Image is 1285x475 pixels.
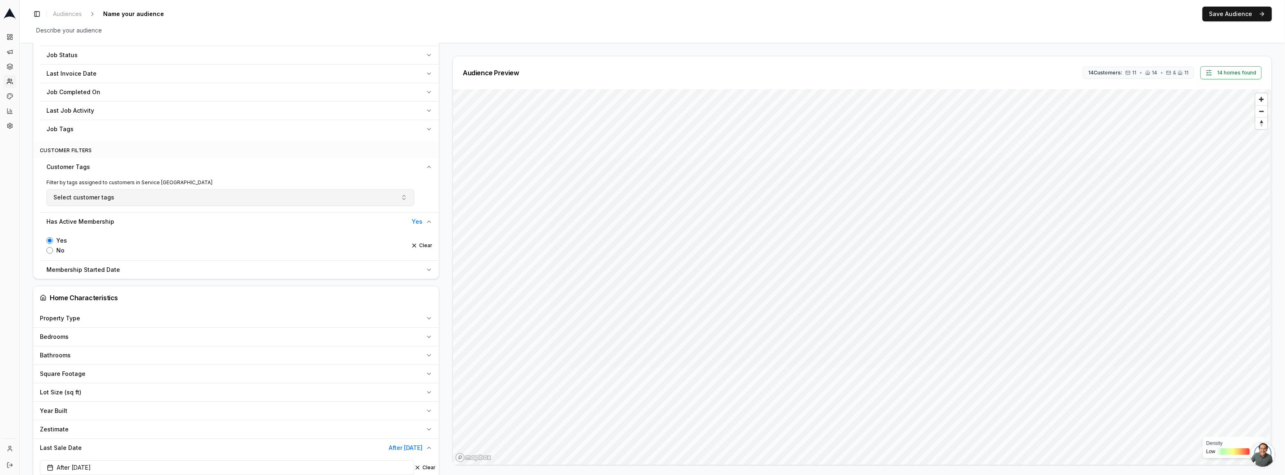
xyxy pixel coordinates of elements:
[40,120,439,138] button: Job Tags
[411,242,432,249] button: Clear
[40,65,439,83] button: Last Invoice Date
[40,158,439,176] button: Customer Tags
[1140,70,1142,76] span: •
[1206,440,1262,447] div: Density
[33,309,439,327] button: Property Type
[40,444,82,452] span: Last Sale Date
[1255,93,1267,105] button: Zoom in
[1132,70,1136,76] span: 11
[40,261,439,279] button: Membership Started Date
[40,351,71,359] span: Bathrooms
[50,8,85,20] a: Audiences
[1083,67,1194,79] button: 14Customers:11•14•&11
[455,453,491,462] a: Mapbox homepage
[463,70,519,76] div: Audience Preview
[1255,117,1267,129] button: Reset bearing to north
[46,163,90,171] span: Customer Tags
[46,218,114,226] span: Has Active Membership
[47,463,91,472] span: After [DATE]
[1173,70,1176,76] span: &
[33,439,439,457] button: Last Sale DateAfter [DATE]
[40,370,85,378] span: Square Footage
[33,328,439,346] button: Bedrooms
[40,333,69,341] span: Bedrooms
[46,107,94,115] span: Last Job Activity
[1255,105,1267,117] button: Zoom out
[40,147,92,153] span: Customer Filters
[40,425,69,433] span: Zestimate
[46,88,100,96] span: Job Completed On
[40,83,439,101] button: Job Completed On
[40,388,81,396] span: Lot Size (sq ft)
[1202,7,1272,21] button: Save Audience
[33,25,105,36] span: Describe your audience
[33,346,439,364] button: Bathrooms
[46,125,74,133] span: Job Tags
[414,464,436,471] button: Clear
[33,420,439,438] button: Zestimate
[40,231,439,260] div: Has Active MembershipYes
[40,460,414,475] button: After [DATE]
[40,102,439,120] button: Last Job Activity
[46,266,120,274] span: Membership Started Date
[1206,448,1215,455] span: Low
[50,8,180,20] nav: breadcrumb
[1088,70,1122,76] span: 14 Customers:
[1255,106,1267,117] span: Zoom out
[46,70,97,78] span: Last Invoice Date
[33,383,439,401] button: Lot Size (sq ft)
[40,407,67,415] span: Year Built
[40,46,439,64] button: Job Status
[389,444,422,452] span: After [DATE]
[1200,66,1262,79] button: 14 homes found
[1250,442,1275,467] div: Open chat
[3,459,16,472] button: Log out
[33,365,439,383] button: Square Footage
[53,10,82,18] span: Audiences
[1255,118,1267,129] span: Reset bearing to north
[56,238,67,243] label: Yes
[453,89,1270,472] canvas: Map
[56,248,65,253] label: No
[53,193,114,202] span: Select customer tags
[412,218,422,226] span: Yes
[46,179,432,186] p: Filter by tags assigned to customers in Service [GEOGRAPHIC_DATA]
[40,176,439,212] div: Customer Tags
[40,213,439,231] button: Has Active MembershipYes
[33,402,439,420] button: Year Built
[46,51,78,59] span: Job Status
[100,8,167,20] span: Name your audience
[1184,70,1188,76] span: 11
[1152,70,1157,76] span: 14
[40,293,432,303] div: Home Characteristics
[1160,70,1163,76] span: •
[40,314,80,322] span: Property Type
